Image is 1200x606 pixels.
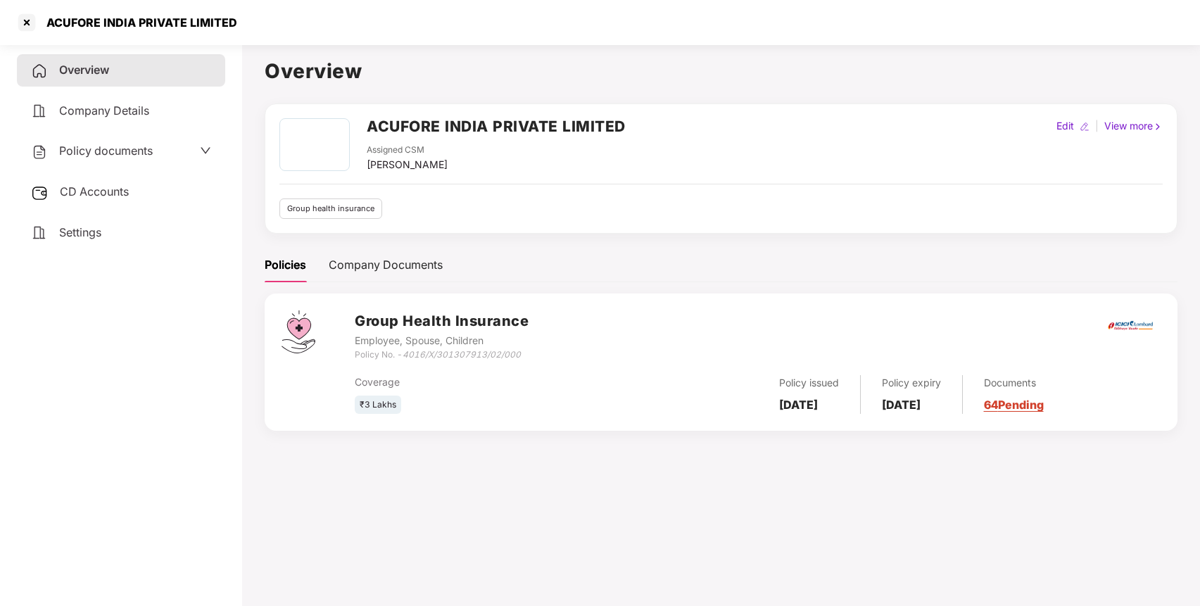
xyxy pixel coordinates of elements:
div: Policy No. - [355,348,529,362]
b: [DATE] [779,398,818,412]
span: Company Details [59,103,149,118]
div: Policies [265,256,306,274]
div: Policy expiry [882,375,941,391]
div: | [1092,118,1101,134]
img: svg+xml;base64,PHN2ZyB4bWxucz0iaHR0cDovL3d3dy53My5vcmcvMjAwMC9zdmciIHdpZHRoPSIyNCIgaGVpZ2h0PSIyNC... [31,63,48,80]
img: icici.png [1105,317,1156,334]
div: Assigned CSM [367,144,448,157]
div: Documents [984,375,1044,391]
div: Policy issued [779,375,839,391]
span: Policy documents [59,144,153,158]
div: [PERSON_NAME] [367,157,448,172]
h3: Group Health Insurance [355,310,529,332]
a: 64 Pending [984,398,1044,412]
img: svg+xml;base64,PHN2ZyB4bWxucz0iaHR0cDovL3d3dy53My5vcmcvMjAwMC9zdmciIHdpZHRoPSIyNCIgaGVpZ2h0PSIyNC... [31,144,48,160]
span: CD Accounts [60,184,129,198]
div: View more [1101,118,1166,134]
span: Overview [59,63,109,77]
div: ACUFORE INDIA PRIVATE LIMITED [38,15,237,30]
div: Group health insurance [279,198,382,219]
i: 4016/X/301307913/02/000 [403,349,521,360]
div: Employee, Spouse, Children [355,333,529,348]
span: Settings [59,225,101,239]
div: ₹3 Lakhs [355,396,401,415]
img: svg+xml;base64,PHN2ZyB3aWR0aD0iMjUiIGhlaWdodD0iMjQiIHZpZXdCb3g9IjAgMCAyNSAyNCIgZmlsbD0ibm9uZSIgeG... [31,184,49,201]
img: svg+xml;base64,PHN2ZyB4bWxucz0iaHR0cDovL3d3dy53My5vcmcvMjAwMC9zdmciIHdpZHRoPSIyNCIgaGVpZ2h0PSIyNC... [31,225,48,241]
h1: Overview [265,56,1177,87]
img: svg+xml;base64,PHN2ZyB4bWxucz0iaHR0cDovL3d3dy53My5vcmcvMjAwMC9zdmciIHdpZHRoPSI0Ny43MTQiIGhlaWdodD... [282,310,315,353]
img: svg+xml;base64,PHN2ZyB4bWxucz0iaHR0cDovL3d3dy53My5vcmcvMjAwMC9zdmciIHdpZHRoPSIyNCIgaGVpZ2h0PSIyNC... [31,103,48,120]
img: editIcon [1080,122,1090,132]
h2: ACUFORE INDIA PRIVATE LIMITED [367,115,626,138]
div: Coverage [355,374,624,390]
img: rightIcon [1153,122,1163,132]
div: Company Documents [329,256,443,274]
span: down [200,145,211,156]
b: [DATE] [882,398,921,412]
div: Edit [1054,118,1077,134]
